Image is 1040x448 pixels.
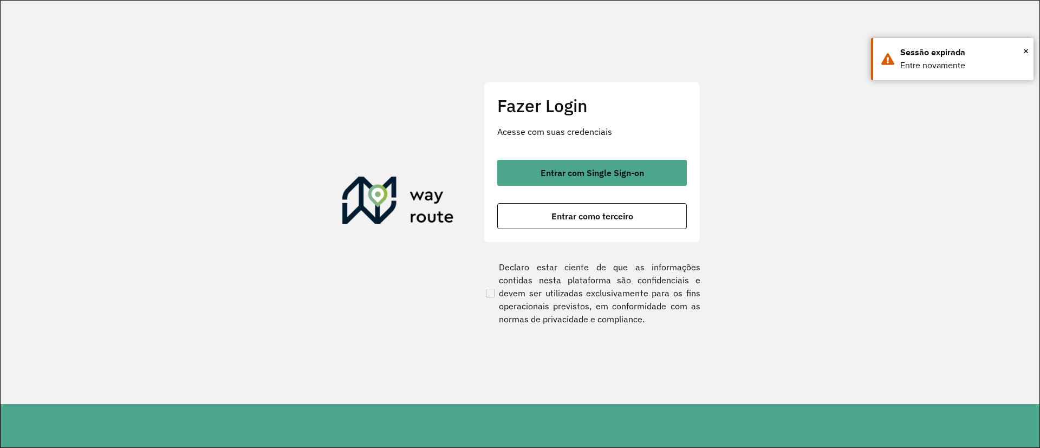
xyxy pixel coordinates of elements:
label: Declaro estar ciente de que as informações contidas nesta plataforma são confidenciais e devem se... [484,261,700,326]
h2: Fazer Login [497,95,687,116]
span: Entrar com Single Sign-on [541,168,644,177]
button: button [497,203,687,229]
img: Roteirizador AmbevTech [342,177,454,229]
button: button [497,160,687,186]
div: Sessão expirada [900,46,1025,59]
button: Close [1023,43,1029,59]
span: × [1023,43,1029,59]
span: Entrar como terceiro [551,212,633,220]
p: Acesse com suas credenciais [497,125,687,138]
div: Entre novamente [900,59,1025,72]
